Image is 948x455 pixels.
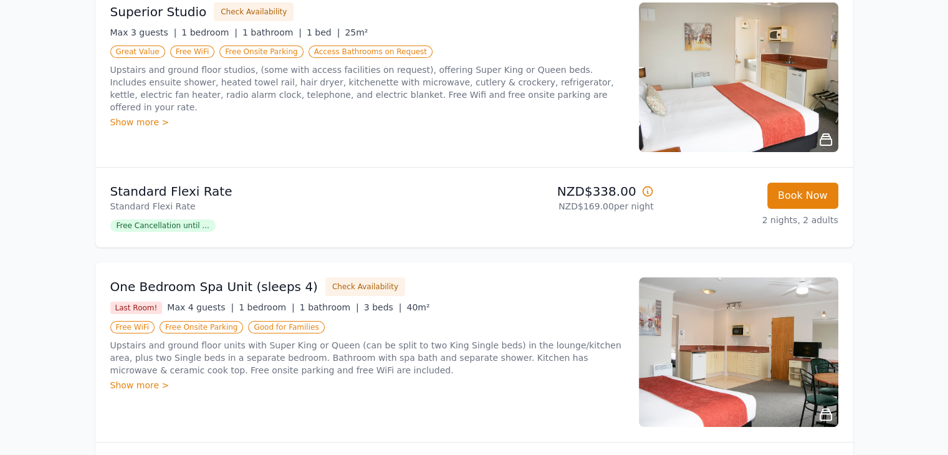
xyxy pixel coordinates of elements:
[110,339,624,376] p: Upstairs and ground floor units with Super King or Queen (can be split to two King Single beds) i...
[110,27,177,37] span: Max 3 guests |
[239,302,295,312] span: 1 bedroom |
[110,219,216,232] span: Free Cancellation until ...
[110,200,469,213] p: Standard Flexi Rate
[160,321,243,333] span: Free Onsite Parking
[110,321,155,333] span: Free WiFi
[110,379,624,391] div: Show more >
[479,200,654,213] p: NZD$169.00 per night
[214,2,294,21] button: Check Availability
[479,183,654,200] p: NZD$338.00
[300,302,359,312] span: 1 bathroom |
[110,183,469,200] p: Standard Flexi Rate
[110,45,165,58] span: Great Value
[364,302,402,312] span: 3 beds |
[181,27,237,37] span: 1 bedroom |
[767,183,838,209] button: Book Now
[219,45,303,58] span: Free Onsite Parking
[345,27,368,37] span: 25m²
[110,64,624,113] p: Upstairs and ground floor studios, (some with access facilities on request), offering Super King ...
[110,3,207,21] h3: Superior Studio
[110,278,318,295] h3: One Bedroom Spa Unit (sleeps 4)
[167,302,234,312] span: Max 4 guests |
[242,27,302,37] span: 1 bathroom |
[110,116,624,128] div: Show more >
[307,27,340,37] span: 1 bed |
[170,45,215,58] span: Free WiFi
[309,45,433,58] span: Access Bathrooms on Request
[664,214,838,226] p: 2 nights, 2 adults
[406,302,429,312] span: 40m²
[325,277,405,296] button: Check Availability
[110,302,163,314] span: Last Room!
[248,321,324,333] span: Good for Families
